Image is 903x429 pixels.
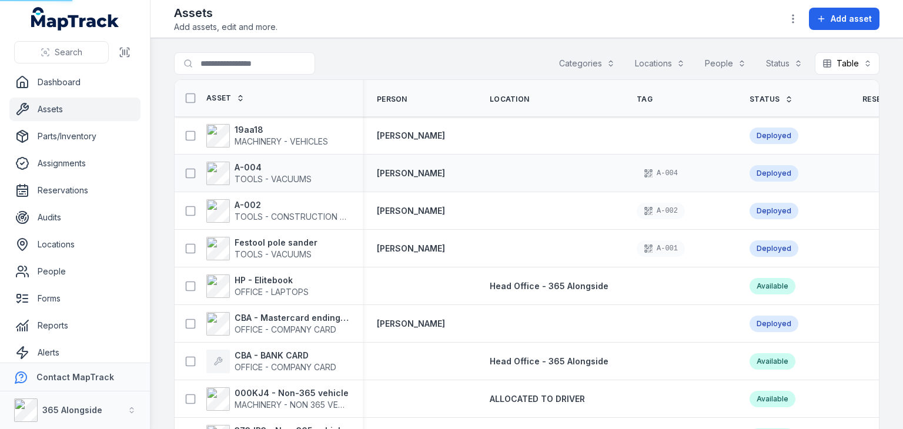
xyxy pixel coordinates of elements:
div: Deployed [750,128,798,144]
div: A-002 [637,203,685,219]
button: Locations [627,52,693,75]
a: [PERSON_NAME] [377,243,445,254]
a: Festool pole sanderTOOLS - VACUUMS [206,237,317,260]
strong: 365 Alongside [42,405,102,415]
strong: CBA - BANK CARD [235,350,336,361]
span: Add asset [831,13,872,25]
h2: Assets [174,5,277,21]
span: Head Office - 365 Alongside [490,356,608,366]
div: Deployed [750,240,798,257]
a: HP - ElitebookOFFICE - LAPTOPS [206,274,309,298]
a: Assignments [9,152,141,175]
a: Reservations [9,179,141,202]
span: Add assets, edit and more. [174,21,277,33]
a: Alerts [9,341,141,364]
a: Head Office - 365 Alongside [490,280,608,292]
button: Table [815,52,879,75]
span: TOOLS - CONSTRUCTION GENERAL (ACRO PROPS, HAND TOOLS, ETC) [235,212,517,222]
a: Reports [9,314,141,337]
strong: A-002 [235,199,349,211]
span: OFFICE - COMPANY CARD [235,362,336,372]
span: Location [490,95,529,104]
strong: A-004 [235,162,312,173]
a: [PERSON_NAME] [377,318,445,330]
a: MapTrack [31,7,119,31]
a: Dashboard [9,71,141,94]
a: A-004TOOLS - VACUUMS [206,162,312,185]
a: Forms [9,287,141,310]
a: ALLOCATED TO DRIVER [490,393,585,405]
span: Search [55,46,82,58]
a: Parts/Inventory [9,125,141,148]
a: Assets [9,98,141,121]
a: Locations [9,233,141,256]
strong: CBA - Mastercard ending 4187 [235,312,349,324]
span: Tag [637,95,653,104]
div: Deployed [750,203,798,219]
a: CBA - BANK CARDOFFICE - COMPANY CARD [206,350,336,373]
span: OFFICE - COMPANY CARD [235,324,336,334]
a: People [9,260,141,283]
button: People [697,52,754,75]
div: Deployed [750,165,798,182]
span: Head Office - 365 Alongside [490,281,608,291]
button: Status [758,52,810,75]
a: Asset [206,93,245,103]
a: A-002TOOLS - CONSTRUCTION GENERAL (ACRO PROPS, HAND TOOLS, ETC) [206,199,349,223]
strong: Contact MapTrack [36,372,114,382]
a: [PERSON_NAME] [377,205,445,217]
span: MACHINERY - VEHICLES [235,136,328,146]
strong: 19aa18 [235,124,328,136]
strong: HP - Elitebook [235,274,309,286]
a: Head Office - 365 Alongside [490,356,608,367]
span: Status [750,95,780,104]
a: [PERSON_NAME] [377,130,445,142]
div: Available [750,391,795,407]
a: 000KJ4 - Non-365 vehicleMACHINERY - NON 365 VEHICLES [206,387,349,411]
div: Available [750,353,795,370]
div: A-004 [637,165,685,182]
span: TOOLS - VACUUMS [235,174,312,184]
a: 19aa18MACHINERY - VEHICLES [206,124,328,148]
a: CBA - Mastercard ending 4187OFFICE - COMPANY CARD [206,312,349,336]
div: Deployed [750,316,798,332]
button: Add asset [809,8,879,30]
button: Search [14,41,109,63]
strong: 000KJ4 - Non-365 vehicle [235,387,349,399]
span: ALLOCATED TO DRIVER [490,394,585,404]
a: [PERSON_NAME] [377,167,445,179]
div: Available [750,278,795,294]
button: Categories [551,52,623,75]
span: Asset [206,93,232,103]
a: Audits [9,206,141,229]
span: TOOLS - VACUUMS [235,249,312,259]
span: Person [377,95,407,104]
div: A-001 [637,240,685,257]
span: OFFICE - LAPTOPS [235,287,309,297]
strong: Festool pole sander [235,237,317,249]
a: Status [750,95,793,104]
span: MACHINERY - NON 365 VEHICLES [235,400,366,410]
